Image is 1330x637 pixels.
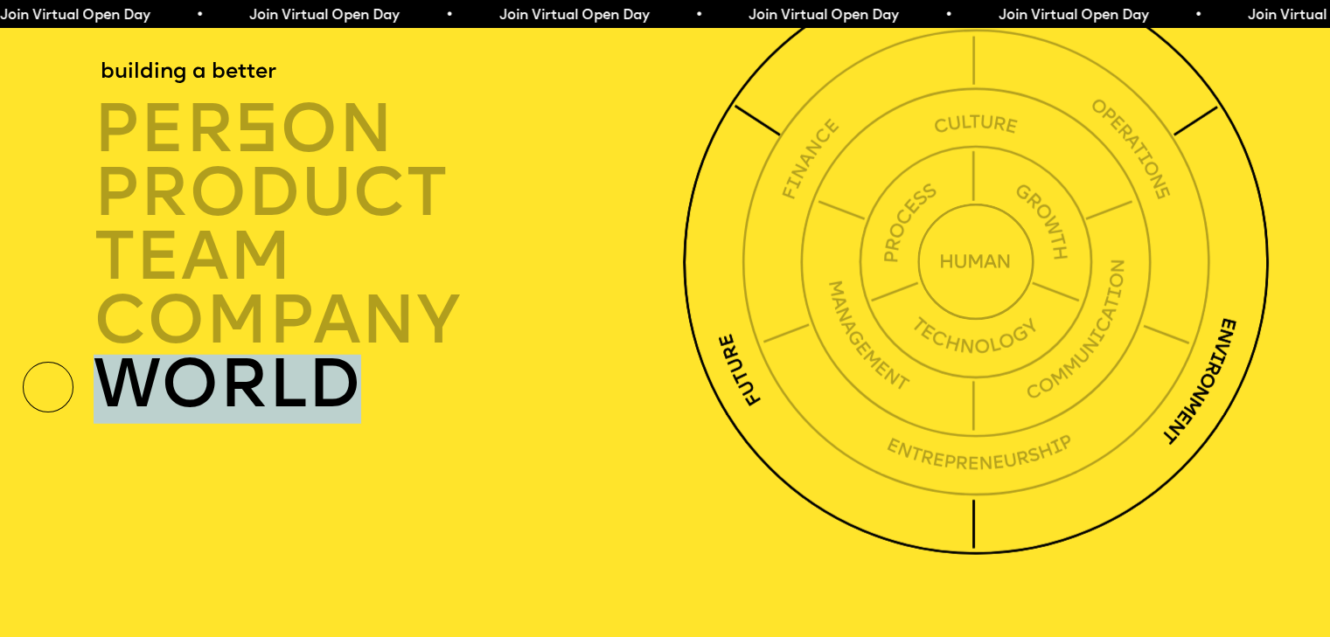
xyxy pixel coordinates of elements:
[94,162,693,225] div: product
[195,9,203,23] span: •
[694,9,702,23] span: •
[94,225,693,289] div: TEAM
[94,354,693,418] div: world
[1194,9,1201,23] span: •
[444,9,452,23] span: •
[101,59,276,87] div: building a better
[234,100,280,169] span: s
[944,9,951,23] span: •
[94,98,693,162] div: per on
[94,289,693,353] div: company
